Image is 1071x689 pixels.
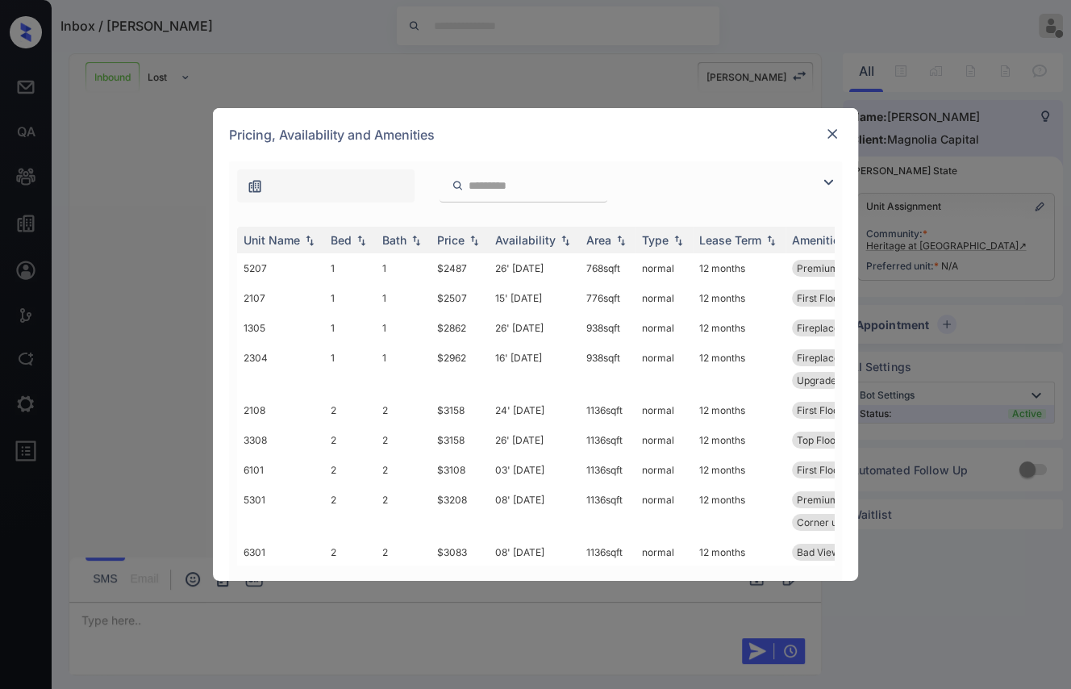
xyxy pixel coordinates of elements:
td: normal [636,537,693,567]
div: Bed [331,233,352,247]
td: 08' [DATE] [489,485,580,537]
span: Fireplace [797,352,840,364]
span: Fireplace [797,322,840,334]
td: 1136 sqft [580,425,636,455]
td: 5301 [237,485,324,537]
span: First Floor [797,464,843,476]
td: 2 [376,485,431,537]
img: close [824,126,840,142]
td: 938 sqft [580,343,636,395]
td: 26' [DATE] [489,425,580,455]
td: normal [636,283,693,313]
td: 1 [376,313,431,343]
div: Lease Term [699,233,761,247]
td: 1 [376,283,431,313]
td: 12 months [693,283,786,313]
td: 03' [DATE] [489,455,580,485]
td: 1 [324,253,376,283]
td: 24' [DATE] [489,395,580,425]
td: 12 months [693,485,786,537]
td: $3158 [431,395,489,425]
span: First Floor [797,404,843,416]
td: 5207 [237,253,324,283]
td: normal [636,395,693,425]
td: 1136 sqft [580,455,636,485]
td: 2 [324,485,376,537]
span: First Floor [797,292,843,304]
td: 12 months [693,343,786,395]
td: 1 [376,343,431,395]
td: 08' [DATE] [489,537,580,567]
div: Availability [495,233,556,247]
td: $3158 [431,425,489,455]
td: 768 sqft [580,253,636,283]
td: $3208 [431,485,489,537]
td: 2 [324,425,376,455]
span: Top Floor Eleva... [797,434,874,446]
div: Unit Name [244,233,300,247]
img: sorting [466,235,482,246]
td: 776 sqft [580,283,636,313]
td: $2487 [431,253,489,283]
td: 6101 [237,455,324,485]
td: 938 sqft [580,313,636,343]
div: Area [586,233,611,247]
td: $2962 [431,343,489,395]
td: 2108 [237,395,324,425]
td: 1 [324,283,376,313]
td: 1136 sqft [580,395,636,425]
td: 1136 sqft [580,485,636,537]
span: Bad View [797,546,840,558]
span: Premium View [797,262,864,274]
td: 1136 sqft [580,537,636,567]
img: sorting [408,235,424,246]
td: 12 months [693,395,786,425]
div: Amenities [792,233,846,247]
td: $3108 [431,455,489,485]
td: 1 [324,343,376,395]
td: normal [636,253,693,283]
img: sorting [670,235,686,246]
img: sorting [763,235,779,246]
span: Upgrade [797,374,836,386]
img: icon-zuma [247,178,263,194]
td: 12 months [693,425,786,455]
td: 1 [376,253,431,283]
td: $2507 [431,283,489,313]
td: 6301 [237,537,324,567]
td: 26' [DATE] [489,313,580,343]
td: 12 months [693,313,786,343]
div: Price [437,233,465,247]
img: icon-zuma [819,173,838,192]
td: 2 [324,537,376,567]
div: Type [642,233,669,247]
td: 2 [376,425,431,455]
span: Corner unit [797,516,848,528]
td: 1 [324,313,376,343]
span: Premium View [797,494,864,506]
td: 2 [324,395,376,425]
img: sorting [302,235,318,246]
td: 26' [DATE] [489,253,580,283]
td: 12 months [693,253,786,283]
td: normal [636,343,693,395]
td: 2 [376,455,431,485]
td: 16' [DATE] [489,343,580,395]
td: 2304 [237,343,324,395]
td: 2 [376,537,431,567]
img: sorting [557,235,573,246]
img: sorting [613,235,629,246]
img: sorting [353,235,369,246]
td: 1305 [237,313,324,343]
td: normal [636,485,693,537]
td: $2862 [431,313,489,343]
td: 2 [376,395,431,425]
td: $3083 [431,537,489,567]
td: normal [636,313,693,343]
td: 3308 [237,425,324,455]
td: normal [636,425,693,455]
td: 12 months [693,537,786,567]
td: 2107 [237,283,324,313]
td: 15' [DATE] [489,283,580,313]
img: icon-zuma [452,178,464,193]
